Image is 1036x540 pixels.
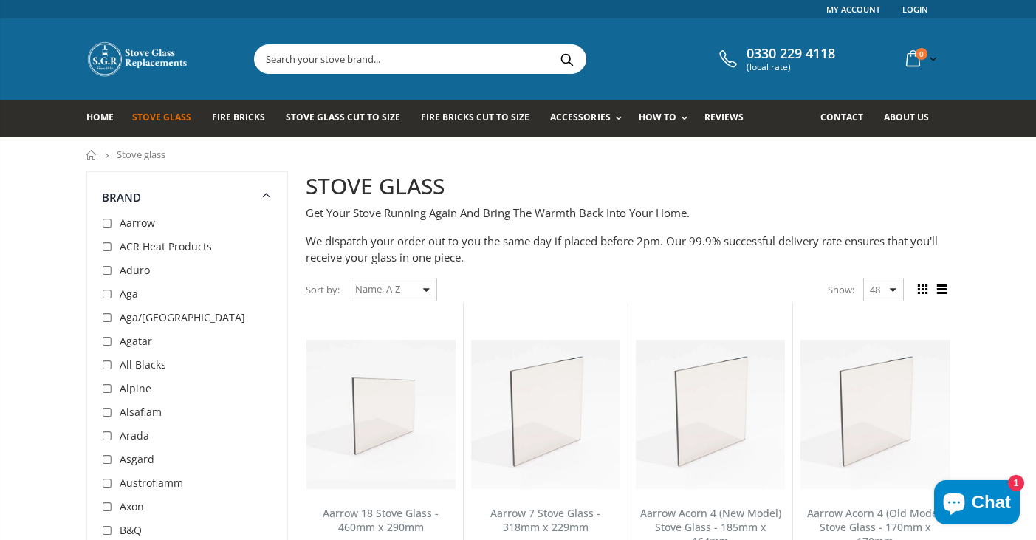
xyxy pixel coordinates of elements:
[120,476,183,490] span: Austroflamm
[820,111,863,123] span: Contact
[490,506,600,534] a: Aarrow 7 Stove Glass - 318mm x 229mm
[132,100,202,137] a: Stove Glass
[86,100,125,137] a: Home
[286,100,411,137] a: Stove Glass Cut To Size
[639,111,676,123] span: How To
[212,100,276,137] a: Fire Bricks
[132,111,191,123] span: Stove Glass
[120,405,162,419] span: Alsaflam
[916,48,927,60] span: 0
[120,334,152,348] span: Agatar
[212,111,265,123] span: Fire Bricks
[306,205,950,222] p: Get Your Stove Running Again And Bring The Warmth Back Into Your Home.
[120,263,150,277] span: Aduro
[120,358,166,372] span: All Blacks
[551,45,584,73] button: Search
[306,277,340,303] span: Sort by:
[323,506,439,534] a: Aarrow 18 Stove Glass - 460mm x 290mm
[934,281,950,298] span: List view
[306,233,950,266] p: We dispatch your order out to you the same day if placed before 2pm. Our 99.9% successful deliver...
[306,340,456,489] img: Aarrow 18 Stove Glass
[884,111,929,123] span: About us
[86,150,97,160] a: Home
[86,111,114,123] span: Home
[120,381,151,395] span: Alpine
[120,499,144,513] span: Axon
[747,62,835,72] span: (local rate)
[900,44,940,73] a: 0
[930,480,1024,528] inbox-online-store-chat: Shopify online store chat
[86,41,190,78] img: Stove Glass Replacement
[120,239,212,253] span: ACR Heat Products
[120,287,138,301] span: Aga
[704,111,744,123] span: Reviews
[306,171,950,202] h2: STOVE GLASS
[255,45,751,73] input: Search your stove brand...
[117,148,165,161] span: Stove glass
[747,46,835,62] span: 0330 229 4118
[120,310,245,324] span: Aga/[GEOGRAPHIC_DATA]
[639,100,695,137] a: How To
[915,281,931,298] span: Grid view
[884,100,940,137] a: About us
[102,190,142,205] span: Brand
[716,46,835,72] a: 0330 229 4118 (local rate)
[286,111,400,123] span: Stove Glass Cut To Size
[120,523,142,537] span: B&Q
[704,100,755,137] a: Reviews
[820,100,874,137] a: Contact
[828,278,854,301] span: Show:
[421,111,529,123] span: Fire Bricks Cut To Size
[421,100,541,137] a: Fire Bricks Cut To Size
[636,340,785,489] img: Aarrow Acorn 4 New Model Stove Glass
[550,111,610,123] span: Accessories
[120,216,155,230] span: Aarrow
[120,452,154,466] span: Asgard
[800,340,950,489] img: Aarrow Acorn 4 Old Model Stove Glass
[550,100,628,137] a: Accessories
[120,428,149,442] span: Arada
[471,340,620,489] img: Aarrow 7 Stove Glass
